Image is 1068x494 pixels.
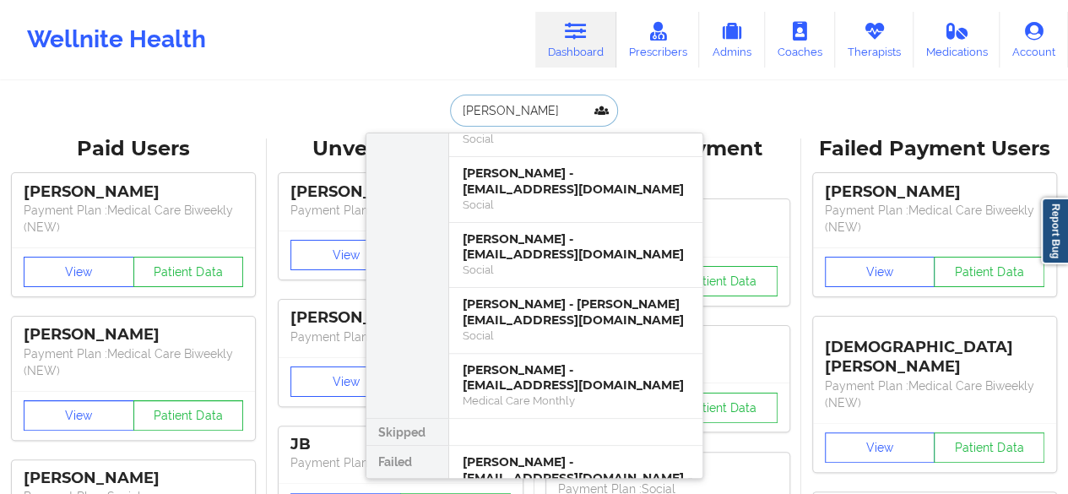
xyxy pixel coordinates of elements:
[463,328,689,343] div: Social
[463,166,689,197] div: [PERSON_NAME] - [EMAIL_ADDRESS][DOMAIN_NAME]
[934,432,1044,463] button: Patient Data
[913,12,1000,68] a: Medications
[290,454,510,471] p: Payment Plan : Unmatched Plan
[279,136,522,162] div: Unverified Users
[463,263,689,277] div: Social
[24,400,134,431] button: View
[133,257,244,287] button: Patient Data
[290,202,510,219] p: Payment Plan : Unmatched Plan
[825,182,1044,202] div: [PERSON_NAME]
[290,366,401,397] button: View
[667,266,778,296] button: Patient Data
[290,182,510,202] div: [PERSON_NAME]
[463,394,689,408] div: Medical Care Monthly
[535,12,616,68] a: Dashboard
[765,12,835,68] a: Coaches
[24,182,243,202] div: [PERSON_NAME]
[290,328,510,345] p: Payment Plan : Unmatched Plan
[825,432,935,463] button: View
[463,362,689,394] div: [PERSON_NAME] - [EMAIL_ADDRESS][DOMAIN_NAME]
[366,419,448,446] div: Skipped
[24,469,243,488] div: [PERSON_NAME]
[133,400,244,431] button: Patient Data
[463,231,689,263] div: [PERSON_NAME] - [EMAIL_ADDRESS][DOMAIN_NAME]
[290,308,510,328] div: [PERSON_NAME]
[463,296,689,328] div: [PERSON_NAME] - [PERSON_NAME][EMAIL_ADDRESS][DOMAIN_NAME]
[463,132,689,146] div: Social
[825,202,1044,236] p: Payment Plan : Medical Care Biweekly (NEW)
[825,257,935,287] button: View
[699,12,765,68] a: Admins
[1041,198,1068,264] a: Report Bug
[24,345,243,379] p: Payment Plan : Medical Care Biweekly (NEW)
[934,257,1044,287] button: Patient Data
[825,377,1044,411] p: Payment Plan : Medical Care Biweekly (NEW)
[24,257,134,287] button: View
[290,240,401,270] button: View
[463,198,689,212] div: Social
[813,136,1056,162] div: Failed Payment Users
[24,325,243,345] div: [PERSON_NAME]
[835,12,913,68] a: Therapists
[290,435,510,454] div: JB
[1000,12,1068,68] a: Account
[616,12,700,68] a: Prescribers
[12,136,255,162] div: Paid Users
[667,393,778,423] button: Patient Data
[463,454,689,486] div: [PERSON_NAME] - [EMAIL_ADDRESS][DOMAIN_NAME]
[24,202,243,236] p: Payment Plan : Medical Care Biweekly (NEW)
[825,325,1044,377] div: [DEMOGRAPHIC_DATA][PERSON_NAME]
